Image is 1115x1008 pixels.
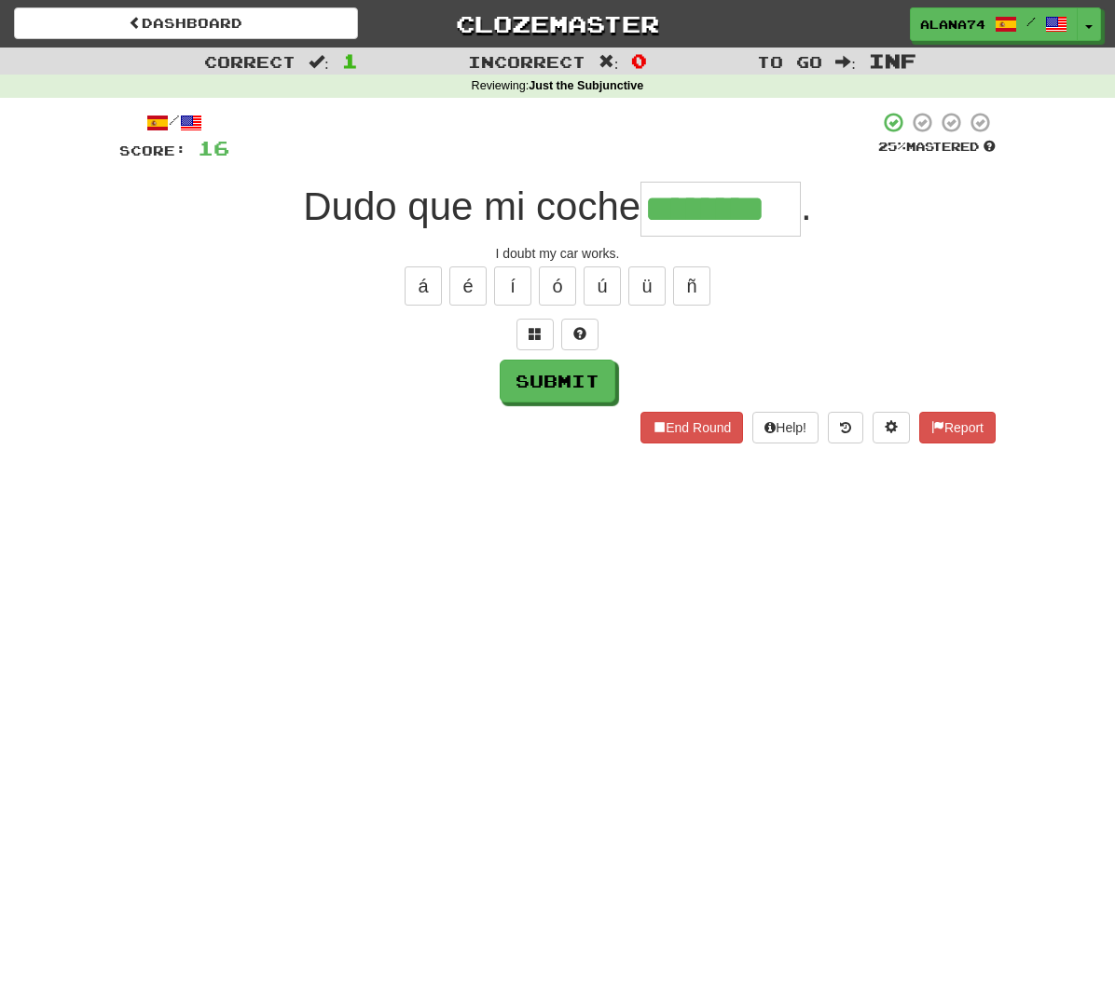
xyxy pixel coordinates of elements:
[309,54,329,70] span: :
[869,49,916,72] span: Inf
[835,54,856,70] span: :
[631,49,647,72] span: 0
[119,111,229,134] div: /
[878,139,906,154] span: 25 %
[342,49,358,72] span: 1
[757,52,822,71] span: To go
[529,79,643,92] strong: Just the Subjunctive
[910,7,1078,41] a: Alana74 /
[386,7,730,40] a: Clozemaster
[561,319,599,350] button: Single letter hint - you only get 1 per sentence and score half the points! alt+h
[119,143,186,158] span: Score:
[673,266,710,306] button: ñ
[468,52,585,71] span: Incorrect
[494,266,531,306] button: í
[303,184,640,228] span: Dudo que mi coche
[801,184,812,228] span: .
[828,412,863,443] button: Round history (alt+y)
[919,412,996,443] button: Report
[14,7,358,39] a: Dashboard
[119,244,996,263] div: I doubt my car works.
[449,266,487,306] button: é
[628,266,666,306] button: ü
[599,54,619,70] span: :
[539,266,576,306] button: ó
[584,266,621,306] button: ú
[204,52,296,71] span: Correct
[198,136,229,159] span: 16
[1026,15,1036,28] span: /
[405,266,442,306] button: á
[878,139,996,156] div: Mastered
[920,16,985,33] span: Alana74
[640,412,743,443] button: End Round
[516,319,554,350] button: Switch sentence to multiple choice alt+p
[500,360,615,402] button: Submit
[752,412,819,443] button: Help!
